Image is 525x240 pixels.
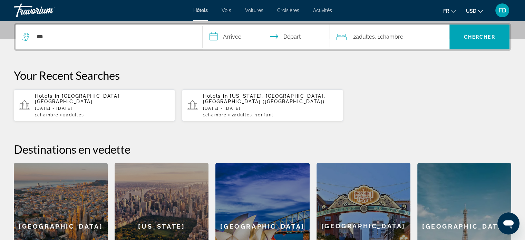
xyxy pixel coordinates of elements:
span: 2 [353,32,375,42]
button: Change language [443,6,456,16]
span: Adultes [356,33,375,40]
span: 1 [203,113,226,117]
a: Travorium [14,1,83,19]
span: [US_STATE], [GEOGRAPHIC_DATA], [GEOGRAPHIC_DATA] ([GEOGRAPHIC_DATA]) [203,93,325,104]
button: User Menu [493,3,511,18]
p: [DATE] - [DATE] [35,106,169,111]
button: Travelers: 2 adults, 0 children [329,25,449,49]
input: Search hotel destination [36,32,192,42]
span: Chambre [205,113,227,117]
span: 1 [35,113,58,117]
span: Hotels in [35,93,60,99]
span: USD [466,8,476,14]
button: Hotels in [US_STATE], [GEOGRAPHIC_DATA], [GEOGRAPHIC_DATA] ([GEOGRAPHIC_DATA])[DATE] - [DATE]1Cha... [182,89,343,122]
span: , 1 [252,113,274,117]
span: Adultes [66,113,84,117]
span: [GEOGRAPHIC_DATA], [GEOGRAPHIC_DATA] [35,93,121,104]
span: 2 [63,113,84,117]
a: Hôtels [193,8,208,13]
button: Hotels in [GEOGRAPHIC_DATA], [GEOGRAPHIC_DATA][DATE] - [DATE]1Chambre2Adultes [14,89,175,122]
p: [DATE] - [DATE] [203,106,338,111]
a: Vols [222,8,231,13]
span: Chambre [37,113,59,117]
button: Change currency [466,6,483,16]
a: Croisières [277,8,299,13]
button: Search [449,25,509,49]
p: Your Recent Searches [14,68,511,82]
span: Enfant [258,113,274,117]
span: , 1 [375,32,403,42]
span: Chambre [380,33,403,40]
button: Select check in and out date [203,25,330,49]
span: Adultes [234,113,252,117]
span: fr [443,8,449,14]
span: 2 [231,113,252,117]
h2: Destinations en vedette [14,142,511,156]
span: Chercher [464,34,495,40]
a: Activités [313,8,332,13]
span: Hotels in [203,93,228,99]
div: Search widget [16,25,509,49]
span: FD [498,7,506,14]
iframe: Bouton de lancement de la fenêtre de messagerie [497,212,519,234]
a: Voitures [245,8,263,13]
